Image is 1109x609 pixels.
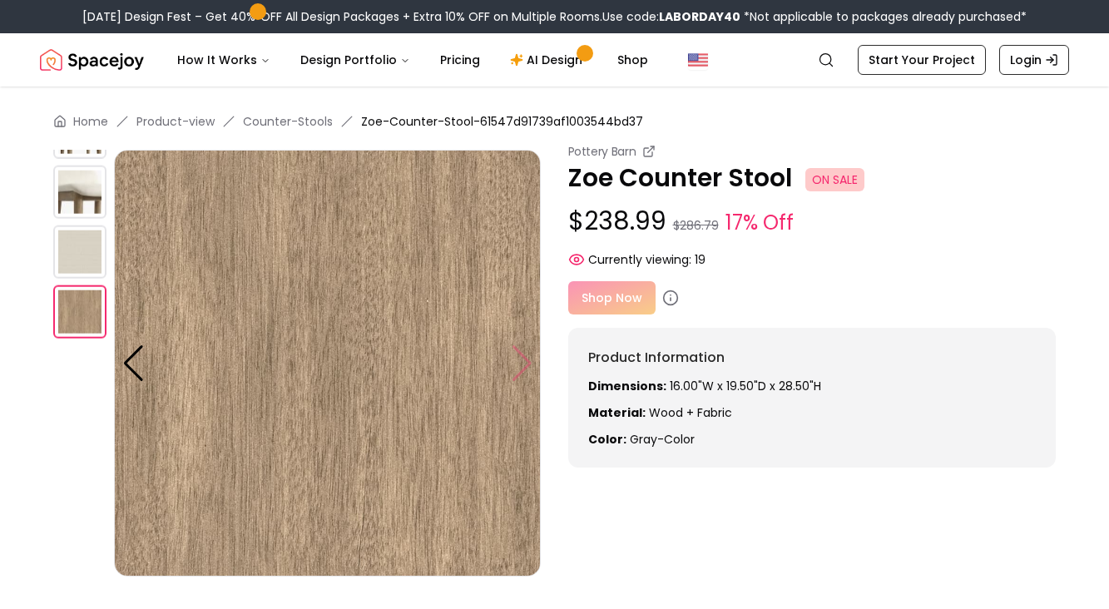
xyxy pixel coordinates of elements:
[53,166,106,219] img: https://storage.googleapis.com/spacejoy-main/assets/61547d91739af1003544bd37/product_7_kg3le7k1641c
[588,431,626,448] strong: Color:
[136,113,215,130] a: Product-view
[602,8,740,25] span: Use code:
[82,8,1027,25] div: [DATE] Design Fest – Get 40% OFF All Design Packages + Extra 10% OFF on Multiple Rooms.
[114,150,541,577] img: https://storage.googleapis.com/spacejoy-main/assets/61547d91739af1003544bd37/product_9_pgn76b7lgkm
[695,251,706,268] span: 19
[53,106,106,159] img: https://storage.googleapis.com/spacejoy-main/assets/61547d91739af1003544bd37/product_6_hfjl3712030g
[53,285,106,339] img: https://storage.googleapis.com/spacejoy-main/assets/61547d91739af1003544bd37/product_9_pgn76b7lgkm
[858,45,986,75] a: Start Your Project
[659,8,740,25] b: LABORDAY40
[40,43,144,77] a: Spacejoy
[588,348,1037,368] h6: Product Information
[53,225,106,279] img: https://storage.googleapis.com/spacejoy-main/assets/61547d91739af1003544bd37/product_8_e5gpjg021p07
[588,378,1037,394] p: 16.00"W x 19.50"D x 28.50"H
[497,43,601,77] a: AI Design
[999,45,1069,75] a: Login
[568,206,1057,238] p: $238.99
[588,404,646,421] strong: Material:
[40,43,144,77] img: Spacejoy Logo
[40,33,1069,87] nav: Global
[568,163,1057,193] p: Zoe Counter Stool
[73,113,108,130] a: Home
[164,43,661,77] nav: Main
[588,378,666,394] strong: Dimensions:
[805,168,864,191] span: ON SALE
[630,431,695,448] span: gray-color
[243,113,333,130] a: Counter-Stools
[568,143,636,160] small: Pottery Barn
[725,208,794,238] small: 17% Off
[740,8,1027,25] span: *Not applicable to packages already purchased*
[287,43,423,77] button: Design Portfolio
[649,404,732,421] span: Wood + fabric
[588,251,691,268] span: Currently viewing:
[361,113,643,130] span: Zoe-Counter-Stool-61547d91739af1003544bd37
[673,217,719,234] small: $286.79
[688,50,708,70] img: United States
[427,43,493,77] a: Pricing
[164,43,284,77] button: How It Works
[604,43,661,77] a: Shop
[53,113,1056,130] nav: breadcrumb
